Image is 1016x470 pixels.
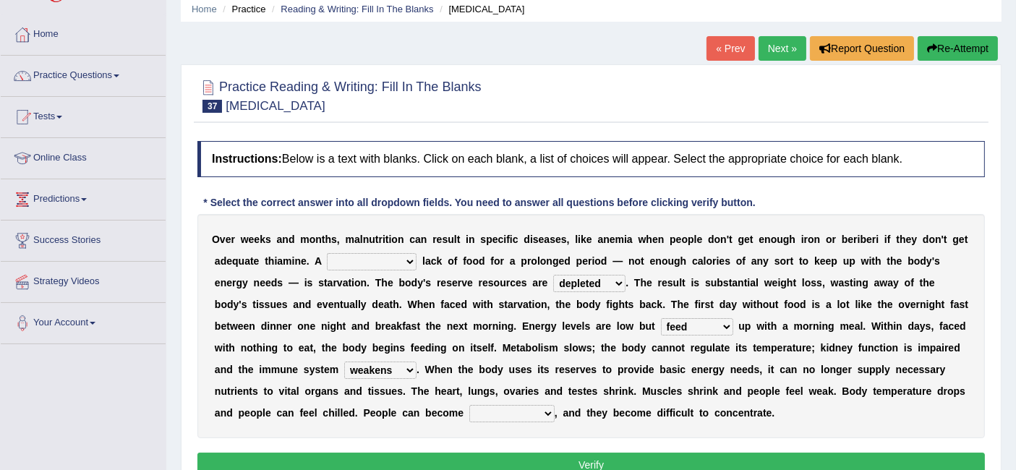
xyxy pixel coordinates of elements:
b: c [510,277,516,289]
b: v [220,234,226,245]
b: e [226,234,231,245]
b: a [532,277,538,289]
b: — [289,277,299,289]
b: i [383,234,385,245]
b: ' [942,234,944,245]
b: r [437,277,440,289]
b: c [409,234,415,245]
b: h [641,277,647,289]
b: e [467,277,473,289]
b: n [655,255,662,267]
b: i [869,255,872,267]
b: t [965,234,968,245]
b: e [676,234,682,245]
b: r [588,255,592,267]
b: l [454,234,457,245]
b: e [662,277,667,289]
b: k [260,234,265,245]
b: e [826,255,832,267]
b: o [682,234,688,245]
b: T [375,277,382,289]
b: m [346,234,354,245]
b: T [634,277,641,289]
b: s [934,255,940,267]
b: f [887,234,891,245]
b: s [561,234,567,245]
b: e [586,234,592,245]
a: Online Class [1,138,166,174]
b: u [843,255,850,267]
a: Reading & Writing: Fill In The Blanks [281,4,433,14]
b: n [361,277,367,289]
b: r [538,277,542,289]
b: e [452,277,458,289]
b: o [594,255,601,267]
b: i [858,234,861,245]
b: d [271,277,278,289]
b: a [510,255,516,267]
a: Strategy Videos [1,262,166,298]
b: v [337,277,343,289]
b: o [494,277,500,289]
b: n [282,234,289,245]
b: i [292,255,295,267]
b: g [552,255,559,267]
b: p [849,255,855,267]
b: d [289,234,295,245]
b: g [783,234,790,245]
b: f [454,255,458,267]
b: a [354,234,360,245]
b: a [343,277,349,289]
b: i [884,234,887,245]
small: [MEDICAL_DATA] [226,99,325,113]
b: e [542,277,548,289]
b: t [790,255,794,267]
b: i [624,234,627,245]
b: p [521,255,527,267]
b: p [486,234,492,245]
b: b [399,277,406,289]
b: s [521,277,527,289]
b: e [652,234,658,245]
b: Instructions: [212,153,282,165]
b: u [500,277,506,289]
b: e [388,277,393,289]
b: e [848,234,853,245]
b: i [510,234,513,245]
b: d [479,255,485,267]
b: r [872,234,876,245]
b: i [876,234,879,245]
b: n [469,234,475,245]
a: Predictions [1,179,166,215]
b: t [729,234,733,245]
a: Your Account [1,303,166,339]
b: l [422,255,425,267]
b: i [592,255,595,267]
h2: Practice Reading & Writing: Fill In The Blanks [197,77,482,113]
b: r [804,234,808,245]
b: s [550,234,555,245]
b: a [277,234,283,245]
b: p [576,255,583,267]
b: t [375,234,379,245]
b: u [239,255,245,267]
b: s [425,277,431,289]
b: h [381,277,388,289]
b: e [559,255,565,267]
b: o [780,255,787,267]
b: e [866,234,872,245]
b: o [714,234,721,245]
b: k [437,255,443,267]
b: r [853,234,857,245]
b: a [415,234,421,245]
b: e [759,234,764,245]
b: n [814,234,821,245]
b: e [254,255,260,267]
b: d [708,234,714,245]
b: t [750,234,754,245]
b: e [437,234,443,245]
b: e [440,277,446,289]
b: t [324,277,328,289]
a: Success Stories [1,221,166,257]
b: i [389,234,392,245]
